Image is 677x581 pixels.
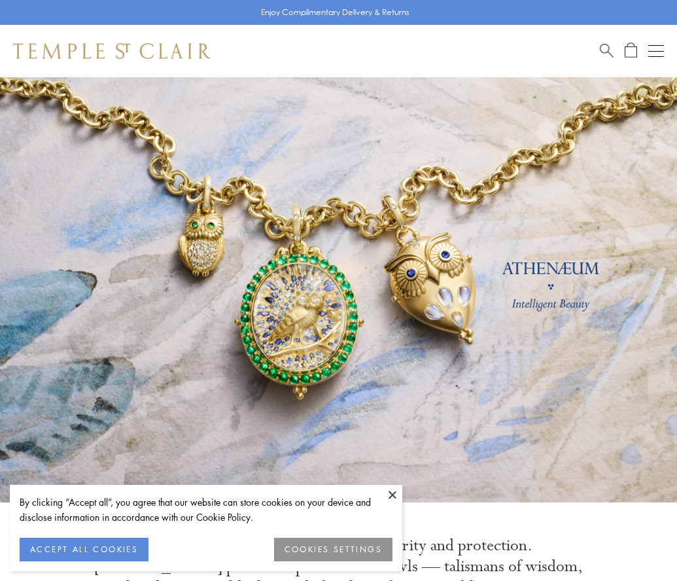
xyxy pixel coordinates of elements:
[648,43,664,59] button: Open navigation
[261,6,409,19] p: Enjoy Complimentary Delivery & Returns
[20,495,392,525] div: By clicking “Accept all”, you agree that our website can store cookies on your device and disclos...
[600,43,614,59] a: Search
[274,538,392,561] button: COOKIES SETTINGS
[20,538,148,561] button: ACCEPT ALL COOKIES
[625,43,637,59] a: Open Shopping Bag
[13,43,211,59] img: Temple St. Clair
